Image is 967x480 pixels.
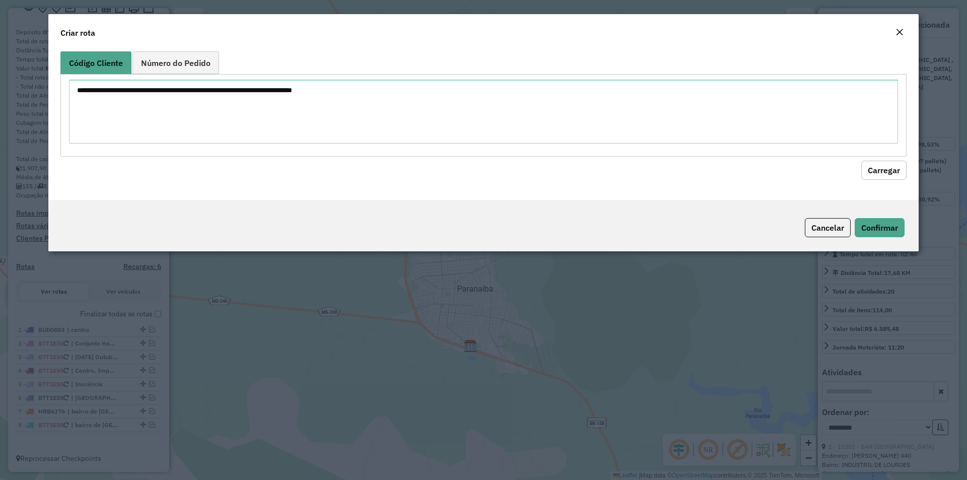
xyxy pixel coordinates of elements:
[895,28,904,36] em: Fechar
[861,161,907,180] button: Carregar
[892,26,907,39] button: Close
[141,59,211,67] span: Número do Pedido
[69,59,123,67] span: Código Cliente
[60,27,95,39] h4: Criar rota
[855,218,905,237] button: Confirmar
[805,218,851,237] button: Cancelar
